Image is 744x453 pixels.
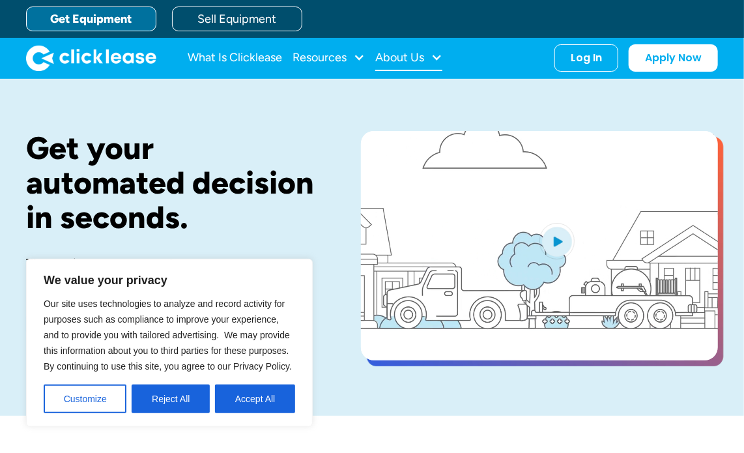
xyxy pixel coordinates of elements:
[629,44,718,72] a: Apply Now
[26,259,313,427] div: We value your privacy
[539,223,575,259] img: Blue play button logo on a light blue circular background
[44,272,295,288] p: We value your privacy
[26,45,156,71] a: home
[188,45,282,71] a: What Is Clicklease
[361,131,718,360] a: open lightbox
[215,385,295,413] button: Accept All
[44,299,292,372] span: Our site uses technologies to analyze and record activity for purposes such as compliance to impr...
[571,51,602,65] div: Log In
[26,255,319,289] div: The equipment you need to start or grow your business is now affordable with Clicklease.
[172,7,302,31] a: Sell Equipment
[293,45,365,71] div: Resources
[132,385,210,413] button: Reject All
[44,385,126,413] button: Customize
[26,45,156,71] img: Clicklease logo
[375,45,442,71] div: About Us
[26,7,156,31] a: Get Equipment
[26,131,319,234] h1: Get your automated decision in seconds.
